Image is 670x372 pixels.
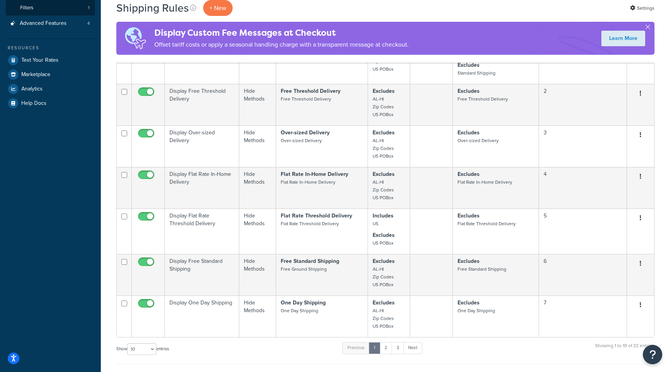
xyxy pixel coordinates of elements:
a: 2 [380,342,392,354]
a: 3 [392,342,404,354]
strong: Excludes [373,87,395,95]
small: One Day Shipping [281,307,318,314]
small: Over-sized Delivery [458,137,499,144]
small: AL-HI Zip Codes US POBox [373,266,394,288]
strong: Excludes [373,231,395,239]
small: Flat Rate In-Home Delivery [458,179,512,186]
small: Free Threshold Delivery [281,96,331,103]
td: Hide Methods [239,167,276,209]
td: Display Free Standard Shipping [165,254,239,296]
td: Display Free Threshold Delivery [165,84,239,125]
td: 2 [539,84,627,125]
td: Hide Methods [239,209,276,254]
small: Standard Shipping [458,70,496,76]
strong: Excludes [458,170,480,178]
strong: One Day Shipping [281,299,326,307]
small: US [373,220,378,227]
strong: Excludes [373,257,395,265]
span: 4 [87,20,90,27]
small: AL-HI Zip Codes US POBox [373,179,394,201]
small: US POBox [373,240,394,247]
strong: Free Threshold Delivery [281,87,340,95]
a: Analytics [6,82,95,96]
li: Advanced Features [6,16,95,31]
strong: Excludes [373,129,395,137]
small: Free Threshold Delivery [458,96,508,103]
span: Analytics [21,86,43,92]
a: Advanced Features 4 [6,16,95,31]
strong: Excludes [458,87,480,95]
strong: Includes [373,212,394,220]
img: duties-banner-06bc72dcb5fe05cb3f9472aba00be2ae8eb53ab6f0d8bb03d382ba314ac3c341.png [116,22,154,55]
small: AL-HI Zip Codes US POBox [373,96,394,118]
span: Test Your Rates [21,57,59,64]
td: Display One Day Shipping [165,296,239,337]
small: Free Ground Shipping [281,266,327,273]
strong: Excludes [458,61,480,69]
li: Filters [6,1,95,15]
strong: Over-sized Delivery [281,129,330,137]
select: Showentries [127,343,156,355]
small: Free Standard Shipping [458,266,506,273]
td: Display Flat Rate In-Home Delivery [165,167,239,209]
td: Hide Methods [239,84,276,125]
td: Hide Methods [239,254,276,296]
label: Show entries [116,343,169,355]
div: Resources [6,45,95,51]
div: Showing 1 to 10 of 22 entries [595,341,654,358]
button: Open Resource Center [643,345,662,364]
td: 5 [539,209,627,254]
strong: Flat Rate In-Home Delivery [281,170,348,178]
td: Display Flat Rate Threshold Delivery [165,209,239,254]
a: 1 [369,342,380,354]
strong: Excludes [458,299,480,307]
strong: Excludes [458,212,480,220]
a: Previous [342,342,370,354]
a: Marketplace [6,68,95,82]
h1: Shipping Rules [116,0,189,16]
small: One Day Shipping [458,307,495,314]
strong: Flat Rate Threshold Delivery [281,212,352,220]
h4: Display Custom Fee Messages at Checkout [154,26,409,39]
a: Help Docs [6,96,95,110]
small: Flat Rate Threshold Delivery [458,220,516,227]
strong: Free Standard Shipping [281,257,339,265]
span: 1 [88,5,90,11]
small: AL-HI Zip Codes US POBox [373,307,394,330]
strong: Excludes [373,299,395,307]
td: Hide Methods [239,296,276,337]
strong: Excludes [458,257,480,265]
span: Marketplace [21,71,50,78]
p: Offset tariff costs or apply a seasonal handling charge with a transparent message at checkout. [154,39,409,50]
span: Advanced Features [20,20,67,27]
small: AL-HI Zip Codes US POBox [373,137,394,160]
small: Flat Rate Threshold Delivery [281,220,339,227]
small: Flat Rate In-Home Delivery [281,179,335,186]
span: Filters [20,5,33,11]
td: 7 [539,296,627,337]
a: Test Your Rates [6,53,95,67]
span: Help Docs [21,100,47,107]
a: Settings [630,3,654,14]
small: Over-sized Delivery [281,137,322,144]
td: 4 [539,167,627,209]
strong: Excludes [373,170,395,178]
a: Learn More [601,31,645,46]
strong: Excludes [458,129,480,137]
a: Next [403,342,422,354]
td: 3 [539,125,627,167]
td: Display Over-sized Delivery [165,125,239,167]
td: Hide Methods [239,125,276,167]
td: 6 [539,254,627,296]
a: Filters 1 [6,1,95,15]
